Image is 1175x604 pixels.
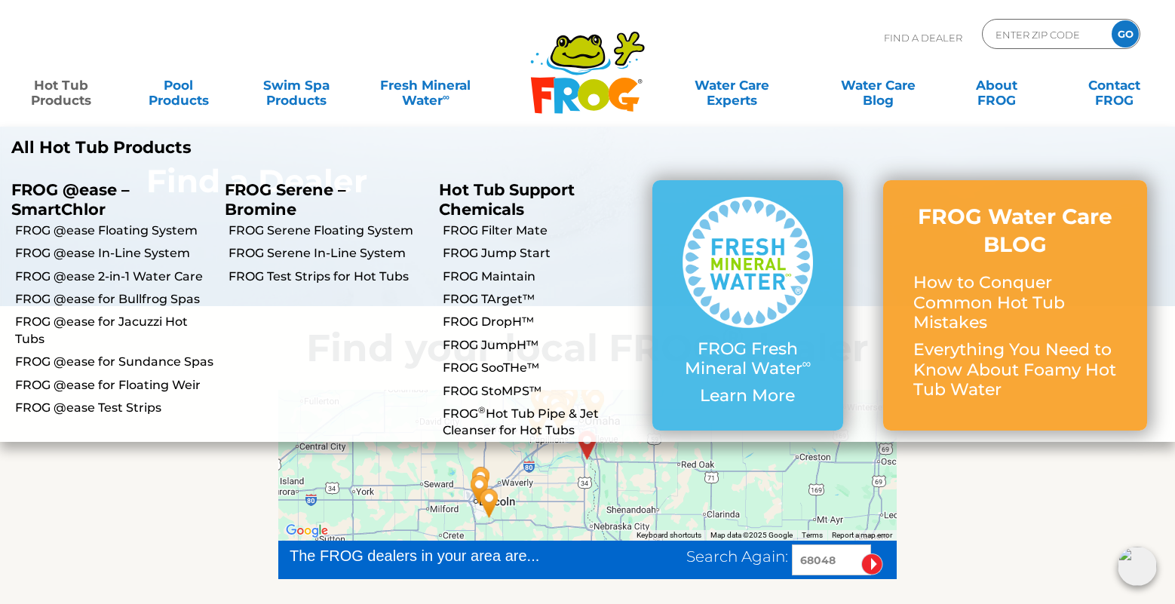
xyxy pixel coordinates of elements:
a: FROG Serene In-Line System [229,245,427,262]
sup: ∞ [802,356,811,371]
p: FROG Serene – Bromine [225,180,416,218]
a: Fresh MineralWater∞ [368,70,483,100]
a: FROG @ease Floating System [15,222,213,239]
a: FROG @ease Test Strips [15,400,213,416]
a: FROG StoMPS™ [443,383,641,400]
h3: FROG Water Care BLOG [913,203,1117,258]
a: FROG DropH™ [443,314,641,330]
div: PLATTSMOUTH, NE 68048 [570,425,605,465]
input: GO [1112,20,1139,48]
a: FROG Jump Start [443,245,641,262]
a: Swim SpaProducts [250,70,342,100]
input: Zip Code Form [994,23,1096,45]
a: FROG @ease In-Line System [15,245,213,262]
a: ContactFROG [1068,70,1159,100]
a: Hot Tub Support Chemicals [439,180,575,218]
a: FROG JumpH™ [443,337,641,354]
p: Learn More [683,386,813,406]
a: FROG Maintain [443,268,641,285]
a: AboutFROG [950,70,1042,100]
span: Map data ©2025 Google [710,531,793,539]
a: Open this area in Google Maps (opens a new window) [282,521,332,541]
a: FROG TArget™ [443,291,641,308]
a: FROG Filter Mate [443,222,641,239]
div: Alkar Billiards & Bar Stools - Lincoln - 43 miles away. [464,461,499,501]
a: FROG @ease for Sundance Spas [15,354,213,370]
img: openIcon [1118,547,1157,586]
p: FROG Fresh Mineral Water [683,339,813,379]
a: FROG @ease for Floating Weir [15,377,213,394]
a: FROG SooTHe™ [443,360,641,376]
div: Home Innovations Spas - Lincoln - 43 miles away. [472,483,507,523]
button: Keyboard shortcuts [637,530,701,541]
a: Water CareBlog [833,70,924,100]
p: FROG @ease – SmartChlor [11,180,202,218]
a: Water CareExperts [658,70,806,100]
a: FROG Test Strips for Hot Tubs [229,268,427,285]
sup: ® [478,404,486,415]
a: FROG @ease 2-in-1 Water Care [15,268,213,285]
a: Report a map error [832,531,892,539]
a: Terms (opens in new tab) [802,531,823,539]
p: Find A Dealer [884,19,962,57]
a: FROG Serene Floating System [229,222,427,239]
a: Hot TubProducts [15,70,106,100]
a: All Hot Tub Products [11,138,576,158]
img: Google [282,521,332,541]
a: FROG @ease for Jacuzzi Hot Tubs [15,314,213,348]
input: Submit [861,553,883,575]
div: The FROG dealers in your area are... [290,544,594,567]
p: How to Conquer Common Hot Tub Mistakes [913,273,1117,333]
a: FROG Water Care BLOG How to Conquer Common Hot Tub Mistakes Everything You Need to Know About Foa... [913,203,1117,407]
a: PoolProducts [133,70,224,100]
a: FROG®Hot Tub Pipe & Jet Cleanser for Hot Tubs [443,406,641,440]
sup: ∞ [443,91,449,103]
span: Search Again: [686,547,788,566]
a: FROG Fresh Mineral Water∞ Learn More [683,197,813,413]
p: Everything You Need to Know About Foamy Hot Tub Water [913,340,1117,400]
a: FROG @ease for Bullfrog Spas [15,291,213,308]
div: Bonsall Pool & Spa - 44 miles away. [462,469,497,510]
